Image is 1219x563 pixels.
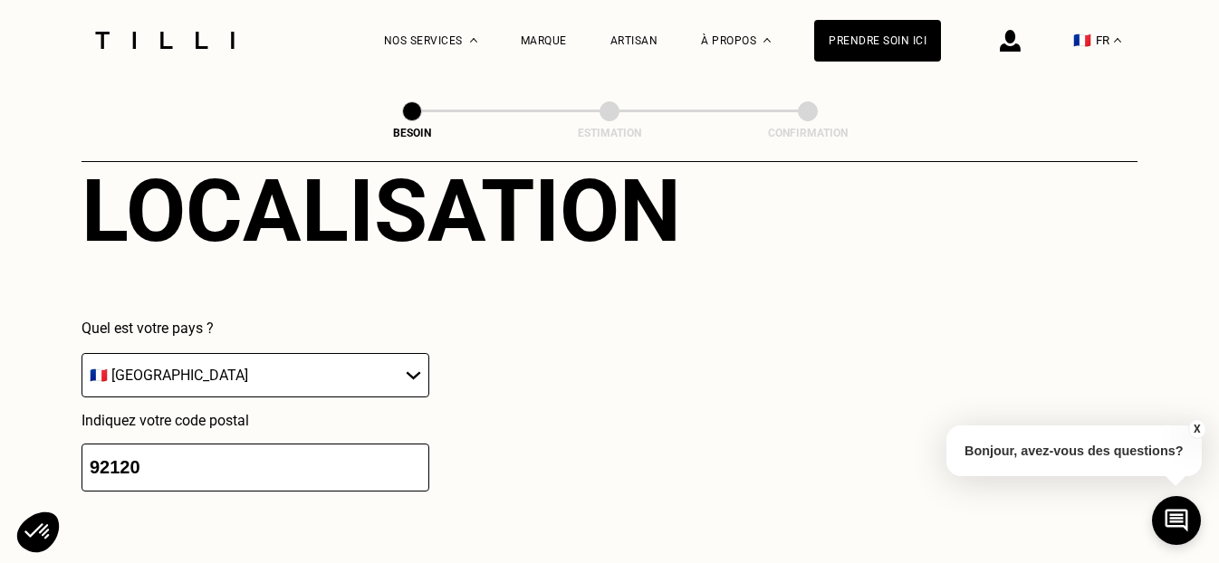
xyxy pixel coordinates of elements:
div: Confirmation [717,127,898,139]
img: icône connexion [1000,30,1021,52]
p: Quel est votre pays ? [82,320,429,337]
span: 🇫🇷 [1073,32,1091,49]
a: Marque [521,34,567,47]
div: Estimation [519,127,700,139]
p: Indiquez votre code postal [82,412,429,429]
img: menu déroulant [1114,38,1121,43]
div: Localisation [82,160,681,262]
p: Bonjour, avez-vous des questions? [946,425,1202,476]
div: Besoin [322,127,503,139]
img: Logo du service de couturière Tilli [89,32,241,49]
img: Menu déroulant à propos [763,38,771,43]
button: X [1187,419,1205,439]
input: 75001 or 69008 [82,444,429,491]
img: Menu déroulant [470,38,477,43]
a: Prendre soin ici [814,20,941,62]
a: Artisan [610,34,658,47]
